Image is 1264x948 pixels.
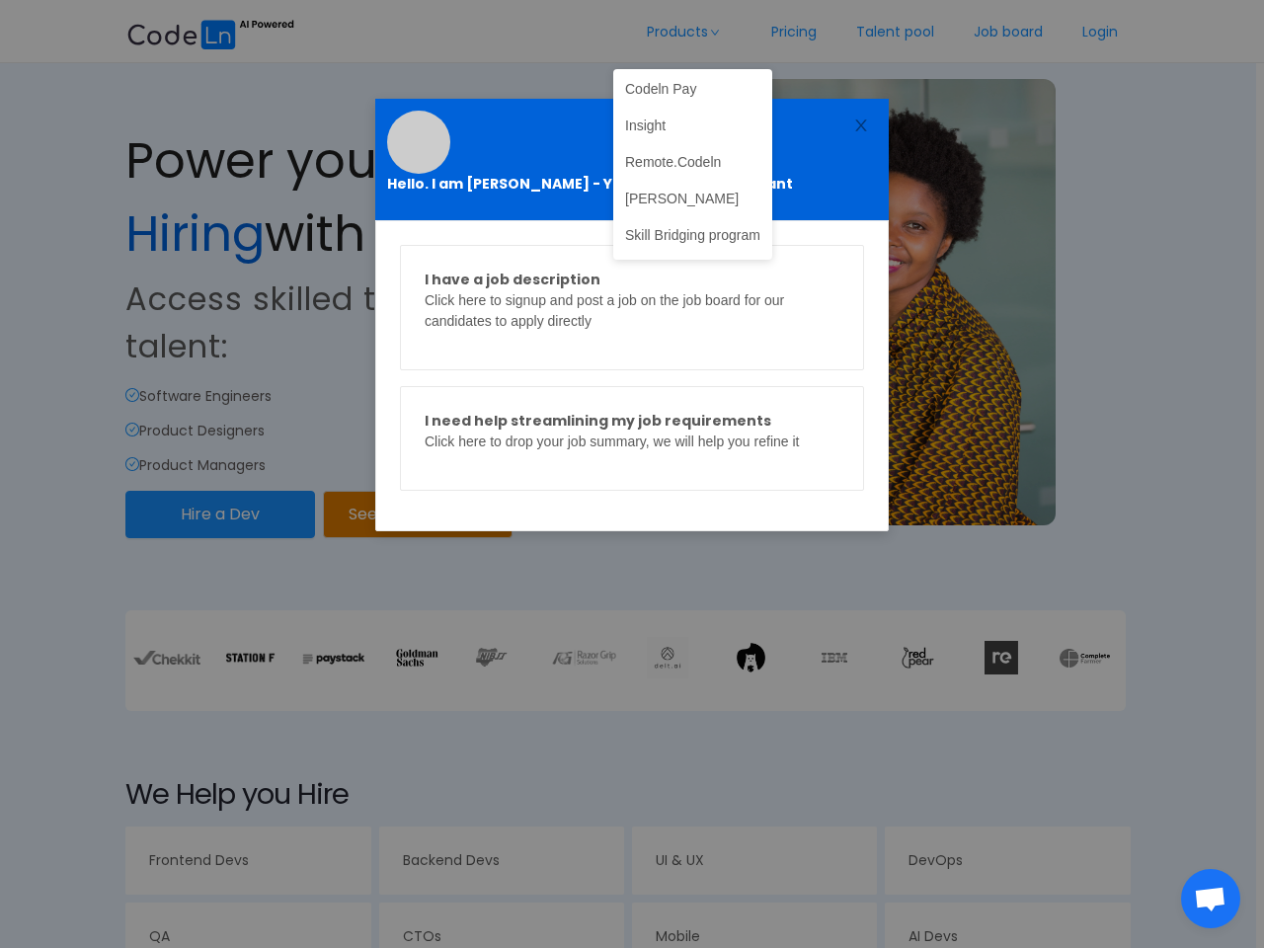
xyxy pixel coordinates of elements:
p: Click here to drop your job summary, we will help you refine it [425,411,839,452]
span: I have a job description [425,270,600,289]
span: I need help streamlining my job requirements [425,411,771,431]
a: Remote.Codeln [613,146,772,178]
a: [PERSON_NAME] [613,183,772,214]
a: Skill Bridging program [613,219,772,251]
i: icon: close [853,118,869,133]
a: Insight [613,110,772,141]
p: Click here to signup and post a job on the job board for our candidates to apply directly [425,270,839,332]
a: Codeln Pay [613,73,772,105]
a: Open chat [1181,869,1240,928]
button: Close [833,99,889,154]
p: Hello. I am [PERSON_NAME] - Your Quick Hire Assistant [387,174,877,195]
